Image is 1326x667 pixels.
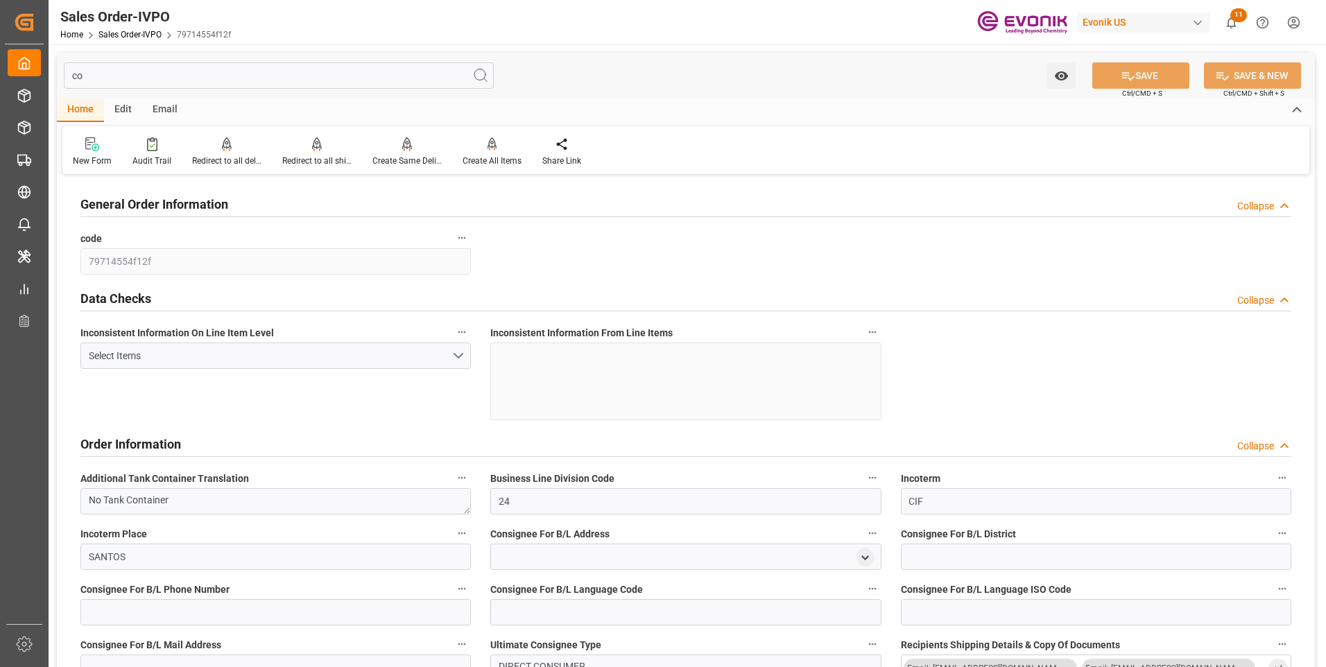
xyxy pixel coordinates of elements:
button: code [453,229,471,247]
span: Consignee For B/L District [901,527,1016,542]
div: Redirect to all deliveries [192,155,261,167]
textarea: No Tank Container [80,488,471,514]
span: Consignee For B/L Phone Number [80,582,230,597]
div: Collapse [1237,439,1274,453]
div: Redirect to all shipments [282,155,352,167]
button: Consignee For B/L Language Code [863,580,881,598]
span: Business Line Division Code [490,471,614,486]
div: Edit [104,98,142,122]
span: Consignee For B/L Address [490,527,610,542]
button: Consignee For B/L Address [863,524,881,542]
div: Collapse [1237,293,1274,308]
button: Consignee For B/L Mail Address [453,635,471,653]
button: SAVE [1092,62,1189,89]
div: Create Same Delivery Date [372,155,442,167]
span: 11 [1230,8,1247,22]
button: Recipients Shipping Details & Copy Of Documents [1273,635,1291,653]
span: code [80,232,102,246]
div: Collapse [1237,199,1274,214]
span: Incoterm [901,471,940,486]
span: Additional Tank Container Translation [80,471,249,486]
span: Inconsistent Information From Line Items [490,326,673,340]
img: Evonik-brand-mark-Deep-Purple-RGB.jpeg_1700498283.jpeg [977,10,1067,35]
div: Home [57,98,104,122]
button: Consignee For B/L Phone Number [453,580,471,598]
button: Inconsistent Information On Line Item Level [453,323,471,341]
div: open menu [856,548,874,566]
button: open menu [80,343,471,369]
button: Additional Tank Container Translation [453,469,471,487]
button: Ultimate Consignee Type [863,635,881,653]
input: Search Fields [64,62,494,89]
button: Business Line Division Code [863,469,881,487]
span: Recipients Shipping Details & Copy Of Documents [901,638,1120,652]
h2: Order Information [80,435,181,453]
div: Sales Order-IVPO [60,6,231,27]
button: Incoterm Place [453,524,471,542]
span: Inconsistent Information On Line Item Level [80,326,274,340]
div: New Form [73,155,112,167]
a: Home [60,30,83,40]
h2: General Order Information [80,195,228,214]
div: Select Items [89,349,451,363]
div: Share Link [542,155,581,167]
div: Email [142,98,188,122]
span: Incoterm Place [80,527,147,542]
h2: Data Checks [80,289,151,308]
div: Create All Items [463,155,522,167]
button: show 11 new notifications [1216,7,1247,38]
button: SAVE & NEW [1204,62,1301,89]
span: Consignee For B/L Mail Address [80,638,221,652]
div: Audit Trail [132,155,171,167]
div: Evonik US [1077,12,1210,33]
span: Ultimate Consignee Type [490,638,601,652]
button: Incoterm [1273,469,1291,487]
span: Ctrl/CMD + S [1122,88,1162,98]
button: Evonik US [1077,9,1216,35]
span: Consignee For B/L Language ISO Code [901,582,1071,597]
button: Help Center [1247,7,1278,38]
button: Inconsistent Information From Line Items [863,323,881,341]
button: Consignee For B/L Language ISO Code [1273,580,1291,598]
button: open menu [1047,62,1076,89]
span: Ctrl/CMD + Shift + S [1223,88,1284,98]
a: Sales Order-IVPO [98,30,162,40]
button: Consignee For B/L District [1273,524,1291,542]
span: Consignee For B/L Language Code [490,582,643,597]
